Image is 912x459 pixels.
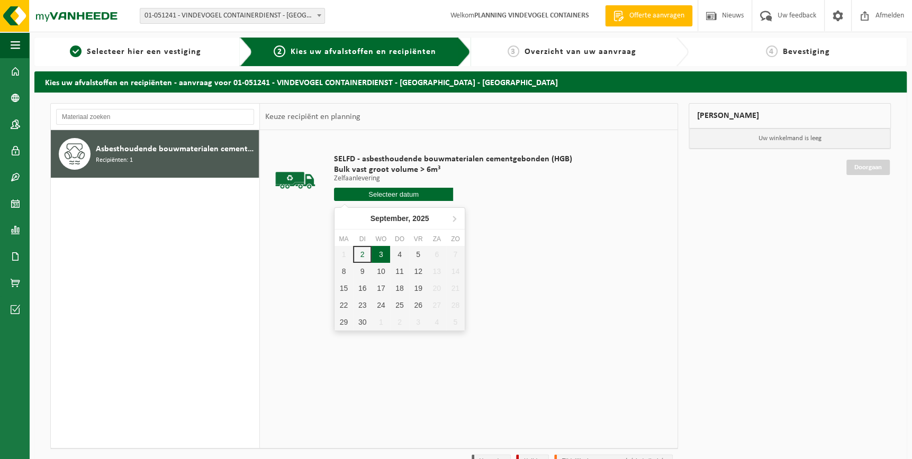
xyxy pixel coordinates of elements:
[390,263,409,280] div: 11
[846,160,890,175] a: Doorgaan
[96,143,256,155] span: Asbesthoudende bouwmaterialen cementgebonden (hechtgebonden)
[353,314,372,331] div: 30
[409,234,428,244] div: vr
[390,246,409,263] div: 4
[390,297,409,314] div: 25
[334,175,572,182] p: Zelfaanlevering
[605,5,692,26] a: Offerte aanvragen
[334,154,572,164] span: SELFD - asbesthoudende bouwmaterialen cementgebonden (HGB)
[70,45,82,57] span: 1
[372,297,390,314] div: 24
[372,314,390,331] div: 1
[390,234,409,244] div: do
[260,104,366,130] div: Keuze recipiënt en planning
[353,263,372,280] div: 9
[274,45,285,57] span: 2
[689,128,890,149] p: Uw winkelmand is leeg
[51,130,259,178] button: Asbesthoudende bouwmaterialen cementgebonden (hechtgebonden) Recipiënten: 1
[508,45,519,57] span: 3
[474,12,589,20] strong: PLANNING VINDEVOGEL CONTAINERS
[87,48,201,56] span: Selecteer hier een vestiging
[372,280,390,297] div: 17
[353,280,372,297] div: 16
[335,280,353,297] div: 15
[372,246,390,263] div: 3
[40,45,231,58] a: 1Selecteer hier een vestiging
[353,297,372,314] div: 23
[766,45,778,57] span: 4
[428,234,446,244] div: za
[412,215,429,222] i: 2025
[390,280,409,297] div: 18
[335,314,353,331] div: 29
[96,155,133,166] span: Recipiënten: 1
[372,263,390,280] div: 10
[56,109,254,125] input: Materiaal zoeken
[409,280,428,297] div: 19
[34,71,907,92] h2: Kies uw afvalstoffen en recipiënten - aanvraag voor 01-051241 - VINDEVOGEL CONTAINERDIENST - [GEO...
[334,188,453,201] input: Selecteer datum
[689,103,891,128] div: [PERSON_NAME]
[372,234,390,244] div: wo
[140,8,325,24] span: 01-051241 - VINDEVOGEL CONTAINERDIENST - OUDENAARDE - OUDENAARDE
[353,246,372,263] div: 2
[409,246,428,263] div: 5
[335,297,353,314] div: 22
[366,210,434,227] div: September,
[525,48,636,56] span: Overzicht van uw aanvraag
[446,234,465,244] div: zo
[783,48,830,56] span: Bevestiging
[409,297,428,314] div: 26
[627,11,687,21] span: Offerte aanvragen
[334,164,572,175] span: Bulk vast groot volume > 6m³
[390,314,409,331] div: 2
[335,263,353,280] div: 8
[409,263,428,280] div: 12
[291,48,436,56] span: Kies uw afvalstoffen en recipiënten
[353,234,372,244] div: di
[335,234,353,244] div: ma
[409,314,428,331] div: 3
[140,8,324,23] span: 01-051241 - VINDEVOGEL CONTAINERDIENST - OUDENAARDE - OUDENAARDE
